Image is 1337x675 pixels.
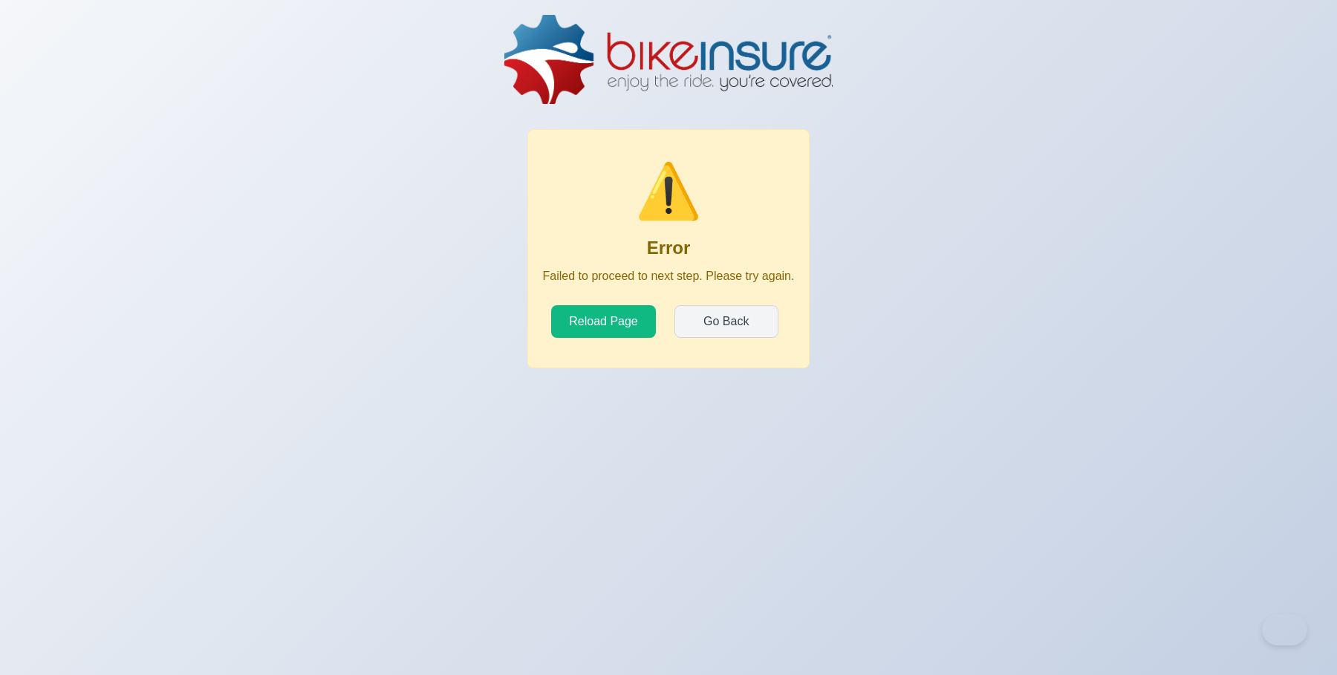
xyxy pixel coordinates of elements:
img: BikeInsure Logo [504,15,833,104]
button: Go Back [674,305,778,338]
h2: Error [543,238,795,258]
iframe: Toggle Customer Support [1262,614,1307,645]
button: Reload Page [551,305,656,338]
p: Failed to proceed to next step. Please try again. [543,270,795,283]
div: ⚠️ [543,160,795,223]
